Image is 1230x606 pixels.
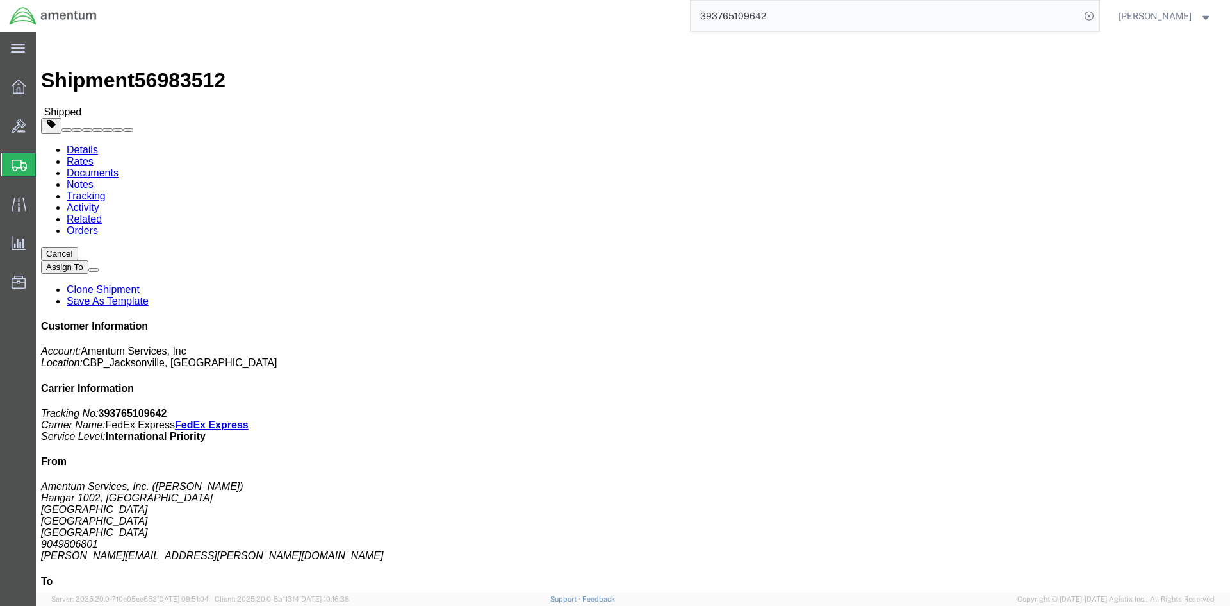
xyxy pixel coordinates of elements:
[1017,594,1215,605] span: Copyright © [DATE]-[DATE] Agistix Inc., All Rights Reserved
[691,1,1080,31] input: Search for shipment number, reference number
[1119,9,1192,23] span: Norma Scott
[1118,8,1213,24] button: [PERSON_NAME]
[299,595,349,603] span: [DATE] 10:16:38
[51,595,209,603] span: Server: 2025.20.0-710e05ee653
[215,595,349,603] span: Client: 2025.20.0-8b113f4
[550,595,582,603] a: Support
[9,6,97,26] img: logo
[36,32,1230,593] iframe: FS Legacy Container
[157,595,209,603] span: [DATE] 09:51:04
[582,595,615,603] a: Feedback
